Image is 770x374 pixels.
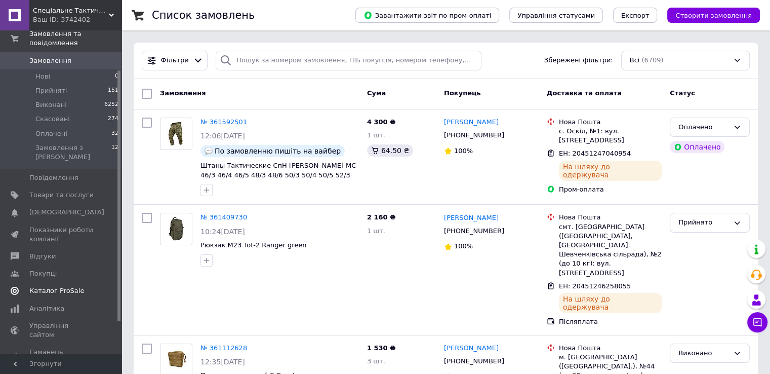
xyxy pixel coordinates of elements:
span: Замовлення [29,56,71,65]
span: 2 160 ₴ [367,213,395,221]
span: 4 300 ₴ [367,118,395,126]
button: Управління статусами [509,8,603,23]
span: Товари та послуги [29,191,94,200]
button: Створити замовлення [667,8,760,23]
div: Прийнято [678,217,729,228]
div: смт. [GEOGRAPHIC_DATA] ([GEOGRAPHIC_DATA], [GEOGRAPHIC_DATA]. Шевченківська сільрада), №2 (до 10 ... [559,222,662,278]
img: Фото товару [165,118,188,149]
div: Ваш ID: 3742402 [33,15,121,24]
img: :speech_balloon: [205,147,213,155]
span: Cума [367,89,386,97]
span: Гаманець компанії [29,348,94,366]
div: Оплачено [678,122,729,133]
div: [PHONE_NUMBER] [442,225,506,238]
span: Всі [630,56,640,65]
span: Відгуки [29,252,56,261]
a: [PERSON_NAME] [444,213,499,223]
span: 10:24[DATE] [200,228,245,236]
span: Спеціальне Тактичне Спорядження [33,6,109,15]
div: Нова Пошта [559,118,662,127]
span: Покупець [444,89,481,97]
span: Замовлення з [PERSON_NAME] [35,143,111,162]
span: Замовлення [160,89,206,97]
div: Виконано [678,348,729,359]
div: 64.50 ₴ [367,144,413,157]
span: 12 [111,143,118,162]
span: Покупці [29,269,57,278]
span: 1 530 ₴ [367,344,395,352]
span: 100% [454,242,473,250]
span: Завантажити звіт по пром-оплаті [363,11,491,20]
span: 6252 [104,100,118,109]
a: № 361592501 [200,118,247,126]
a: № 361409730 [200,213,247,221]
span: 274 [108,115,118,124]
span: Показники роботи компанії [29,226,94,244]
span: Створити замовлення [675,12,752,19]
div: На шляху до одержувача [559,293,662,313]
button: Експорт [613,8,658,23]
button: Чат з покупцем [747,312,767,332]
img: Фото товару [165,213,188,245]
input: Пошук за номером замовлення, ПІБ покупця, номером телефону, Email, номером накладної [216,51,481,70]
span: Фільтри [161,56,189,65]
span: Управління сайтом [29,321,94,340]
span: 12:06[DATE] [200,132,245,140]
span: Збережені фільтри: [544,56,613,65]
div: Оплачено [670,141,724,153]
h1: Список замовлень [152,9,255,21]
a: Рюкзак М23 Tot-2 Ranger green [200,241,307,249]
span: Управління статусами [517,12,595,19]
a: Створити замовлення [657,11,760,19]
span: 3 шт. [367,357,385,365]
a: Фото товару [160,213,192,245]
span: 1 шт. [367,227,385,235]
span: Прийняті [35,86,67,95]
span: Доставка та оплата [547,89,622,97]
span: Скасовані [35,115,70,124]
div: Пром-оплата [559,185,662,194]
span: 12:35[DATE] [200,358,245,366]
span: 32 [111,129,118,138]
span: 151 [108,86,118,95]
span: Замовлення та повідомлення [29,29,121,48]
div: [PHONE_NUMBER] [442,129,506,142]
div: Післяплата [559,317,662,326]
span: Виконані [35,100,67,109]
a: Фото товару [160,118,192,150]
div: На шляху до одержувача [559,161,662,181]
div: Нова Пошта [559,213,662,222]
a: № 361112628 [200,344,247,352]
div: [PHONE_NUMBER] [442,355,506,368]
span: 0 [115,72,118,81]
span: Каталог ProSale [29,286,84,295]
span: ЕН: 20451246258055 [559,282,631,290]
div: с. Оскіл, №1: вул. [STREET_ADDRESS] [559,127,662,145]
a: [PERSON_NAME] [444,344,499,353]
span: Експорт [621,12,650,19]
span: Аналітика [29,304,64,313]
span: По замовленню пишіть на вайбер [215,147,341,155]
button: Завантажити звіт по пром-оплаті [355,8,499,23]
span: 100% [454,147,473,155]
span: Оплачені [35,129,67,138]
a: [PERSON_NAME] [444,118,499,127]
span: (6709) [641,56,663,64]
span: [DEMOGRAPHIC_DATA] [29,208,104,217]
span: Нові [35,72,50,81]
span: Повідомлення [29,173,78,182]
a: Штаны Тактические СпН [PERSON_NAME] MC 46/3 46/4 46/5 48/3 48/6 50/3 50/4 50/5 52/3 52/4 54/5 56/5 [200,162,356,188]
span: Статус [670,89,695,97]
div: Нова Пошта [559,344,662,353]
span: ЕН: 20451247040954 [559,149,631,157]
span: 1 шт. [367,131,385,139]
